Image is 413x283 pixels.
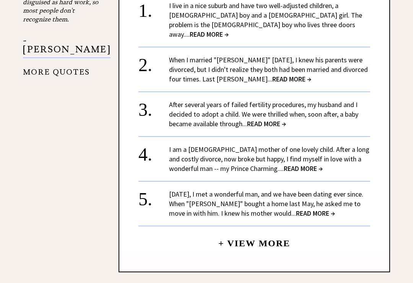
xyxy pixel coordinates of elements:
a: [DATE], I met a wonderful man, and we have been dating ever since. When "[PERSON_NAME]" bought a ... [169,190,363,218]
span: READ MORE → [272,75,311,84]
p: - [PERSON_NAME] [23,37,111,59]
a: I live in a nice suburb and have two well-adjusted children, a [DEMOGRAPHIC_DATA] boy and a [DEMO... [169,2,362,39]
a: I am a [DEMOGRAPHIC_DATA] mother of one lovely child. After a long and costly divorce, now broke ... [169,145,369,173]
div: 1. [138,1,169,15]
a: MORE QUOTES [23,62,90,77]
a: After several years of failed fertility procedures, my husband and I decided to adopt a child. We... [169,101,358,128]
div: 3. [138,100,169,114]
div: 5. [138,190,169,204]
span: READ MORE → [284,164,323,173]
a: When I married "[PERSON_NAME]" [DATE], I knew his parents were divorced, but I didn't realize the... [169,56,368,84]
div: 4. [138,145,169,159]
span: READ MORE → [296,209,335,218]
div: 2. [138,55,169,70]
a: + View More [218,232,290,249]
span: READ MORE → [190,30,229,39]
span: READ MORE → [247,120,286,128]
